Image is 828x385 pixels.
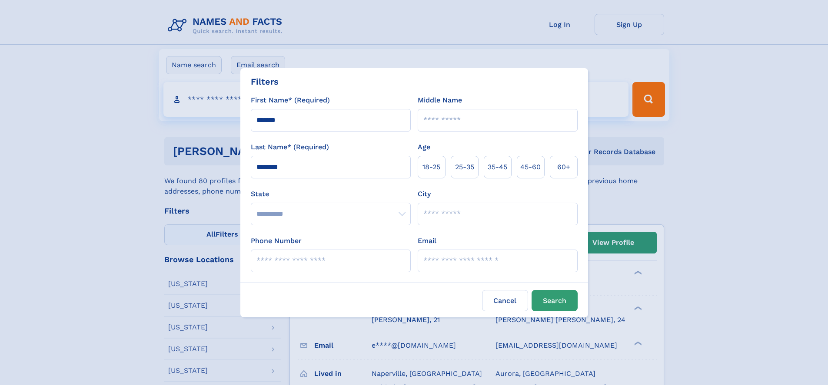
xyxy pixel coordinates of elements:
[488,162,507,172] span: 35‑45
[455,162,474,172] span: 25‑35
[532,290,578,311] button: Search
[418,189,431,199] label: City
[418,236,436,246] label: Email
[418,95,462,105] label: Middle Name
[251,95,330,105] label: First Name* (Required)
[418,142,430,152] label: Age
[482,290,528,311] label: Cancel
[251,236,302,246] label: Phone Number
[557,162,570,172] span: 60+
[422,162,440,172] span: 18‑25
[251,75,279,88] div: Filters
[251,189,411,199] label: State
[251,142,329,152] label: Last Name* (Required)
[520,162,541,172] span: 45‑60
